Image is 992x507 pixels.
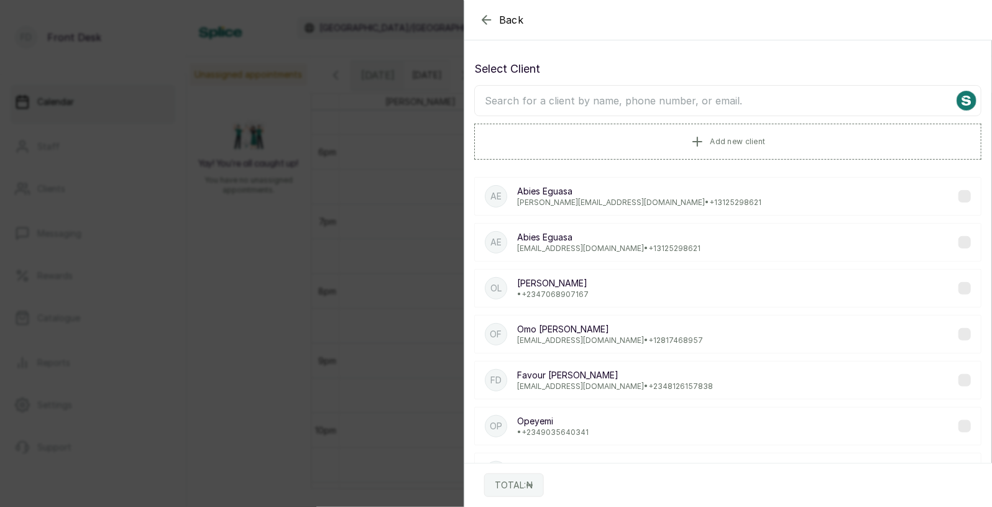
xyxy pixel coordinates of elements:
[474,85,981,116] input: Search for a client by name, phone number, or email.
[474,124,981,160] button: Add new client
[517,427,589,437] p: • +234 9035640341
[474,60,981,78] p: Select Client
[490,328,502,340] p: OF
[517,244,700,253] p: [EMAIL_ADDRESS][DOMAIN_NAME] • +1 3125298621
[710,137,765,147] span: Add new client
[490,190,502,203] p: AE
[490,282,502,295] p: Ol
[479,12,524,27] button: Back
[517,369,713,381] p: Favour [PERSON_NAME]
[517,336,703,345] p: [EMAIL_ADDRESS][DOMAIN_NAME] • +1 2817468957
[495,479,533,491] p: TOTAL: ₦
[517,461,714,473] p: Okporie Olanma
[490,374,502,386] p: FD
[517,323,703,336] p: Omo [PERSON_NAME]
[490,236,502,249] p: AE
[517,198,761,208] p: [PERSON_NAME][EMAIL_ADDRESS][DOMAIN_NAME] • +1 3125298621
[517,185,761,198] p: Abies Eguasa
[517,277,589,290] p: [PERSON_NAME]
[490,420,502,432] p: Op
[499,12,524,27] span: Back
[517,290,589,299] p: • +234 7068907167
[517,231,700,244] p: Abies Eguasa
[517,415,589,427] p: Opeyemi
[517,381,713,391] p: [EMAIL_ADDRESS][DOMAIN_NAME] • +234 8126157838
